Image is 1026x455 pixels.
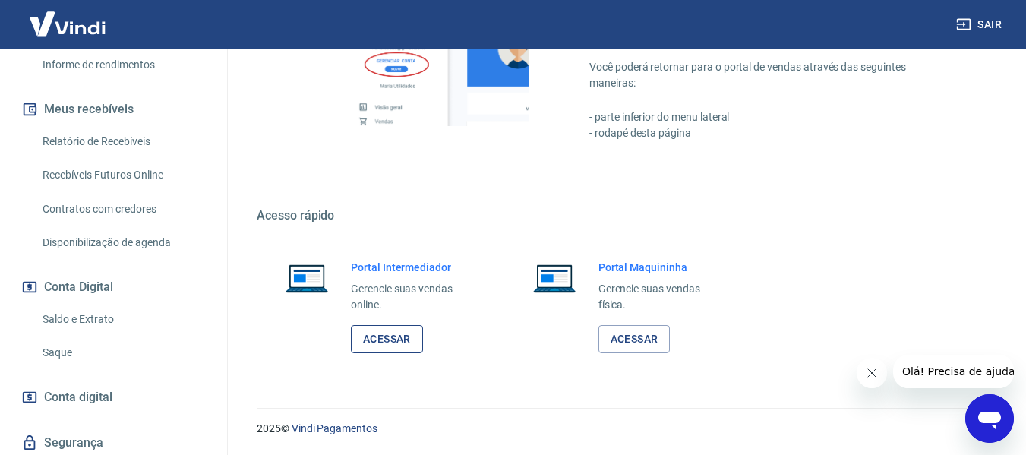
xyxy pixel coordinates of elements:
[36,304,209,335] a: Saldo e Extrato
[857,358,887,388] iframe: Fechar mensagem
[589,109,953,125] p: - parte inferior do menu lateral
[351,325,423,353] a: Acessar
[9,11,128,23] span: Olá! Precisa de ajuda?
[36,194,209,225] a: Contratos com credores
[893,355,1014,388] iframe: Mensagem da empresa
[18,93,209,126] button: Meus recebíveis
[351,281,477,313] p: Gerencie suas vendas online.
[598,281,725,313] p: Gerencie suas vendas física.
[598,260,725,275] h6: Portal Maquininha
[292,422,377,434] a: Vindi Pagamentos
[18,1,117,47] img: Vindi
[36,160,209,191] a: Recebíveis Futuros Online
[18,270,209,304] button: Conta Digital
[257,421,990,437] p: 2025 ©
[18,381,209,414] a: Conta digital
[44,387,112,408] span: Conta digital
[953,11,1008,39] button: Sair
[965,394,1014,443] iframe: Botão para abrir a janela de mensagens
[257,208,990,223] h5: Acesso rápido
[522,260,586,296] img: Imagem de um notebook aberto
[598,325,671,353] a: Acessar
[36,227,209,258] a: Disponibilização de agenda
[36,337,209,368] a: Saque
[589,59,953,91] p: Você poderá retornar para o portal de vendas através das seguintes maneiras:
[36,49,209,81] a: Informe de rendimentos
[275,260,339,296] img: Imagem de um notebook aberto
[351,260,477,275] h6: Portal Intermediador
[589,125,953,141] p: - rodapé desta página
[36,126,209,157] a: Relatório de Recebíveis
